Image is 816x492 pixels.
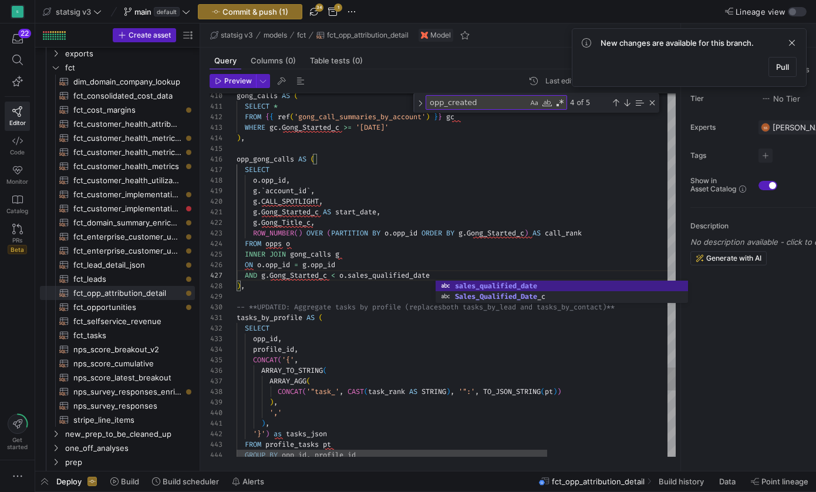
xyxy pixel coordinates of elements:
[40,272,195,286] div: Press SPACE to select this row.
[776,62,789,72] span: Pull
[339,271,343,280] span: o
[294,228,298,238] span: (
[257,176,261,185] span: .
[376,207,380,217] span: ,
[245,239,261,248] span: FROM
[343,271,348,280] span: .
[40,244,195,258] a: fct_enterprise_customer_usage​​​​​​​​​​
[40,230,195,244] div: Press SPACE to select this row.
[5,219,30,259] a: PRsBeta
[257,186,261,196] span: .
[446,112,454,122] span: gc
[298,154,306,164] span: AS
[40,117,195,131] a: fct_customer_health_attributes​​​​​​​​​​
[73,174,181,187] span: fct_customer_health_utilization_rate​​​​​​​​​​
[442,302,615,312] span: both tasks_by_lead and tasks_by_contact)**
[648,98,657,107] div: Close (Escape)
[265,112,269,122] span: {
[278,123,282,132] span: .
[105,471,144,491] button: Build
[147,471,224,491] button: Build scheduler
[210,249,222,260] div: 425
[210,196,222,207] div: 420
[294,345,298,354] span: ,
[40,413,195,427] a: stripe_line_items​​​​​​​​​​
[454,292,537,301] span: Sales_Qualified_Date
[129,31,171,39] span: Create asset
[40,173,195,187] div: Press SPACE to select this row.
[210,228,222,238] div: 423
[40,215,195,230] div: Press SPACE to select this row.
[40,286,195,300] a: fct_opp_attribution_detail​​​​​​​​​​
[210,312,222,323] div: 431
[446,228,454,238] span: BY
[569,95,609,110] div: 4 of 5
[40,300,195,314] div: Press SPACE to select this row.
[40,187,195,201] div: Press SPACE to select this row.
[257,197,261,206] span: .
[385,228,389,238] span: o
[311,186,315,196] span: ,
[245,112,261,122] span: FROM
[73,216,181,230] span: fct_domain_summary_enriched​​​​​​​​​​
[73,117,181,131] span: fct_customer_health_attributes​​​​​​​​​​
[253,228,294,238] span: ROW_NUMBER
[210,217,222,228] div: 422
[237,313,302,322] span: tasks_by_profile
[278,334,282,343] span: ,
[290,250,331,259] span: gong_calls
[633,96,646,109] div: Find in Selection (⌥⌘L)
[532,228,541,238] span: AS
[40,342,195,356] a: nps_score_breakout_v2​​​​​​​​​​
[40,399,195,413] a: nps_survey_responses​​​​​​​​​​
[222,7,288,16] span: Commit & push (1)
[40,201,195,215] div: Press SPACE to select this row.
[251,57,296,65] span: Columns
[40,159,195,173] a: fct_customer_health_metrics​​​​​​​​​​
[434,112,438,122] span: }
[198,4,302,19] button: Commit & push (1)
[207,28,256,42] button: statsig v3
[253,197,257,206] span: g
[40,145,195,159] a: fct_customer_health_metrics_v2​​​​​​​​​​
[768,57,797,77] button: Pull
[134,7,151,16] span: main
[40,89,195,103] div: Press SPACE to select this row.
[40,103,195,117] div: Press SPACE to select this row.
[245,165,269,174] span: SELECT
[40,258,195,272] div: Press SPACE to select this row.
[12,237,22,244] span: PRs
[261,366,323,375] span: ARRAY_TO_STRING
[265,271,269,280] span: .
[210,101,222,112] div: 411
[453,292,545,301] span: _c
[719,477,736,486] span: Data
[286,176,290,185] span: ,
[253,334,278,343] span: opp_id
[269,271,327,280] span: Gong_Started_c
[237,281,241,291] span: )
[253,218,257,227] span: g
[269,250,286,259] span: JOIN
[264,31,287,39] span: models
[121,477,139,486] span: Build
[40,328,195,342] div: Press SPACE to select this row.
[40,75,195,89] div: Press SPACE to select this row.
[73,89,181,103] span: fct_consolidated_cost_data​​​​​​​​​​
[210,143,222,154] div: 415
[257,260,261,269] span: o
[761,94,800,103] span: No Tier
[210,164,222,175] div: 417
[415,93,426,113] div: Toggle Replace
[210,333,222,344] div: 433
[758,91,803,106] button: No tierNo Tier
[690,151,749,160] span: Tags
[210,74,256,88] button: Preview
[241,133,245,143] span: ,
[245,102,269,111] span: SELECT
[335,207,376,217] span: start_date
[306,186,311,196] span: `
[40,145,195,159] div: Press SPACE to select this row.
[323,366,327,375] span: (
[73,202,181,215] span: fct_customer_implementation_metrics​​​​​​​​​​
